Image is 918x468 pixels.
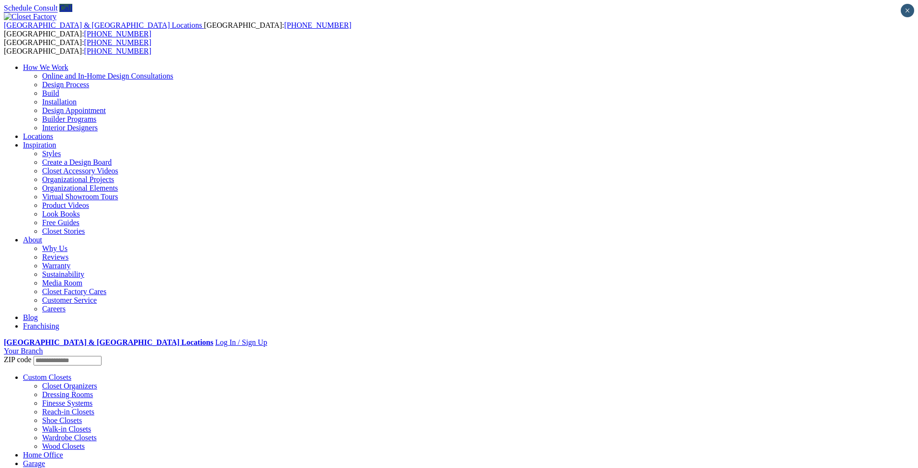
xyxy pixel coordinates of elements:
[42,115,96,123] a: Builder Programs
[23,141,56,149] a: Inspiration
[42,399,92,407] a: Finesse Systems
[4,338,213,346] a: [GEOGRAPHIC_DATA] & [GEOGRAPHIC_DATA] Locations
[84,30,151,38] a: [PHONE_NUMBER]
[42,218,79,227] a: Free Guides
[23,313,38,321] a: Blog
[84,47,151,55] a: [PHONE_NUMBER]
[42,408,94,416] a: Reach-in Closets
[42,425,91,433] a: Walk-in Closets
[23,451,63,459] a: Home Office
[42,184,118,192] a: Organizational Elements
[23,236,42,244] a: About
[23,322,59,330] a: Franchising
[42,279,82,287] a: Media Room
[23,373,71,381] a: Custom Closets
[4,355,32,364] span: ZIP code
[4,21,351,38] span: [GEOGRAPHIC_DATA]: [GEOGRAPHIC_DATA]:
[4,38,151,55] span: [GEOGRAPHIC_DATA]: [GEOGRAPHIC_DATA]:
[42,262,70,270] a: Warranty
[42,227,85,235] a: Closet Stories
[42,175,114,183] a: Organizational Projects
[42,106,106,114] a: Design Appointment
[42,270,84,278] a: Sustainability
[42,193,118,201] a: Virtual Showroom Tours
[59,4,72,12] a: Call
[42,149,61,158] a: Styles
[84,38,151,46] a: [PHONE_NUMBER]
[42,89,59,97] a: Build
[42,442,85,450] a: Wood Closets
[4,21,202,29] span: [GEOGRAPHIC_DATA] & [GEOGRAPHIC_DATA] Locations
[4,4,57,12] a: Schedule Consult
[23,459,45,468] a: Garage
[4,21,204,29] a: [GEOGRAPHIC_DATA] & [GEOGRAPHIC_DATA] Locations
[42,305,66,313] a: Careers
[42,287,106,296] a: Closet Factory Cares
[42,434,97,442] a: Wardrobe Closets
[42,72,173,80] a: Online and In-Home Design Consultations
[42,124,98,132] a: Interior Designers
[42,210,80,218] a: Look Books
[42,390,93,399] a: Dressing Rooms
[284,21,351,29] a: [PHONE_NUMBER]
[42,382,97,390] a: Closet Organizers
[42,158,112,166] a: Create a Design Board
[23,63,68,71] a: How We Work
[42,296,97,304] a: Customer Service
[42,253,68,261] a: Reviews
[23,132,53,140] a: Locations
[42,80,89,89] a: Design Process
[42,416,82,424] a: Shoe Closets
[42,167,118,175] a: Closet Accessory Videos
[42,98,77,106] a: Installation
[42,244,68,252] a: Why Us
[42,201,89,209] a: Product Videos
[34,356,102,365] input: Enter your Zip code
[4,347,43,355] a: Your Branch
[901,4,914,17] button: Close
[215,338,267,346] a: Log In / Sign Up
[4,12,57,21] img: Closet Factory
